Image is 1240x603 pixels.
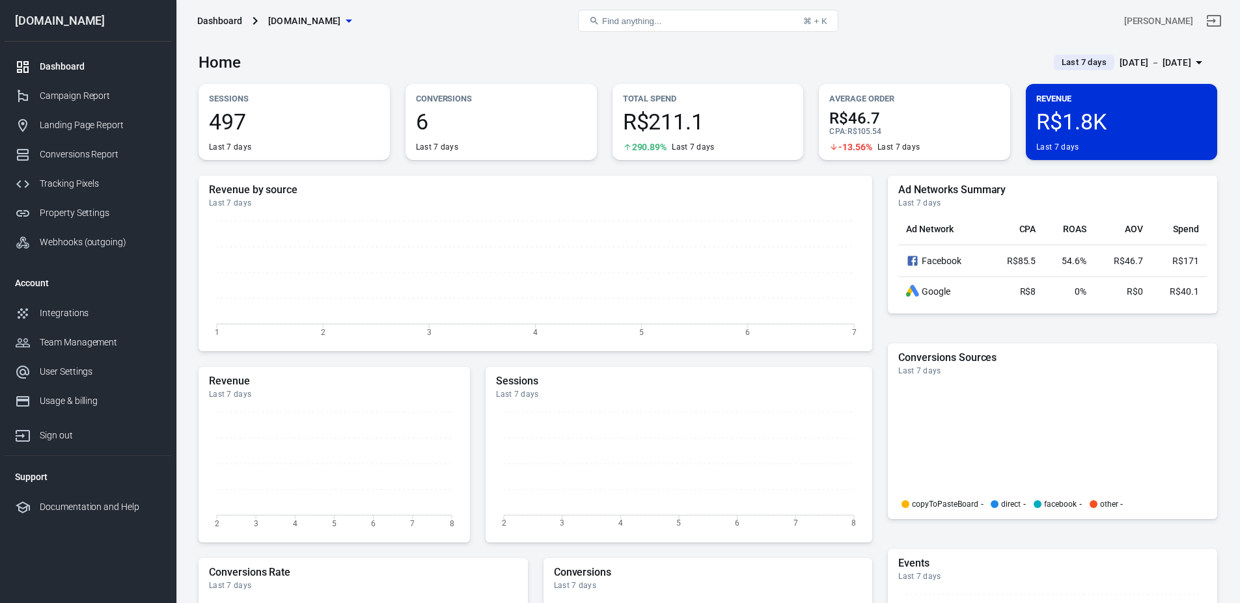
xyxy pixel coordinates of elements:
[1120,55,1191,71] div: [DATE] － [DATE]
[209,142,251,152] div: Last 7 days
[623,92,793,105] p: Total Spend
[906,253,919,269] svg: Facebook Ads
[209,183,862,196] h5: Revenue by source
[602,16,661,26] span: Find anything...
[5,416,171,450] a: Sign out
[416,92,586,105] p: Conversions
[1172,256,1199,266] span: R$171
[5,461,171,492] li: Support
[877,142,920,152] div: Last 7 days
[268,13,341,29] span: zurahome.es
[40,118,161,132] div: Landing Page Report
[677,518,682,528] tspan: 5
[847,127,882,136] span: R$105.54
[1079,500,1082,508] span: -
[40,336,161,349] div: Team Management
[40,500,161,514] div: Documentation and Help
[410,518,415,528] tspan: 7
[829,92,1000,105] p: Average Order
[332,518,337,528] tspan: 5
[199,53,241,72] h3: Home
[898,351,1207,364] h5: Conversions Sources
[1075,286,1086,297] span: 0%
[5,169,171,198] a: Tracking Pixels
[427,327,432,336] tspan: 3
[209,580,517,591] div: Last 7 days
[1020,286,1036,297] span: R$8
[496,375,862,388] h5: Sessions
[1007,256,1036,266] span: R$85.5
[1124,14,1193,28] div: Account id: 7D9VSqxT
[40,235,161,249] div: Webhooks (outgoing)
[578,10,838,32] button: Find anything...⌘ + K
[209,111,379,133] span: 497
[898,213,987,245] th: Ad Network
[1094,213,1150,245] th: AOV
[554,580,862,591] div: Last 7 days
[560,518,565,528] tspan: 3
[1062,256,1086,266] span: 54.6%
[5,328,171,357] a: Team Management
[803,16,827,26] div: ⌘ + K
[40,394,161,408] div: Usage & billing
[898,198,1207,208] div: Last 7 days
[209,198,862,208] div: Last 7 days
[40,365,161,379] div: User Settings
[829,111,1000,126] span: R$46.7
[40,60,161,74] div: Dashboard
[981,500,984,508] span: -
[632,142,667,152] span: 290.89%
[829,127,847,136] span: CPA :
[209,566,517,579] h5: Conversions Rate
[496,389,862,399] div: Last 7 days
[1036,142,1079,152] div: Last 7 days
[1023,500,1026,508] span: -
[416,111,586,133] span: 6
[5,15,171,27] div: [DOMAIN_NAME]
[215,327,219,336] tspan: 1
[736,518,740,528] tspan: 6
[40,206,161,220] div: Property Settings
[1001,500,1021,508] p: direct
[1100,500,1118,508] p: other
[321,327,325,336] tspan: 2
[1036,92,1207,105] p: Revenue
[623,111,793,133] span: R$211.1
[5,386,171,416] a: Usage & billing
[1043,213,1094,245] th: ROAS
[912,500,978,508] p: copyToPasteBoard
[5,81,171,111] a: Campaign Report
[1043,52,1217,74] button: Last 7 days[DATE] － [DATE]
[197,14,242,27] div: Dashboard
[906,285,919,298] div: Google Ads
[5,198,171,228] a: Property Settings
[5,140,171,169] a: Conversions Report
[838,142,872,152] span: -13.56%
[5,357,171,386] a: User Settings
[1127,286,1143,297] span: R$0
[5,267,171,299] li: Account
[554,566,862,579] h5: Conversions
[5,52,171,81] a: Dashboard
[450,518,454,528] tspan: 8
[898,366,1207,376] div: Last 7 days
[1114,256,1143,266] span: R$46.7
[254,518,258,528] tspan: 3
[852,518,857,528] tspan: 8
[906,285,980,298] div: Google
[852,327,857,336] tspan: 7
[502,518,506,528] tspan: 2
[745,327,750,336] tspan: 6
[5,228,171,257] a: Webhooks (outgoing)
[1198,5,1230,36] a: Sign out
[898,183,1207,196] h5: Ad Networks Summary
[40,148,161,161] div: Conversions Report
[209,92,379,105] p: Sessions
[618,518,623,528] tspan: 4
[898,557,1207,570] h5: Events
[1056,56,1112,69] span: Last 7 days
[293,518,297,528] tspan: 4
[987,213,1043,245] th: CPA
[371,518,376,528] tspan: 6
[639,327,644,336] tspan: 5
